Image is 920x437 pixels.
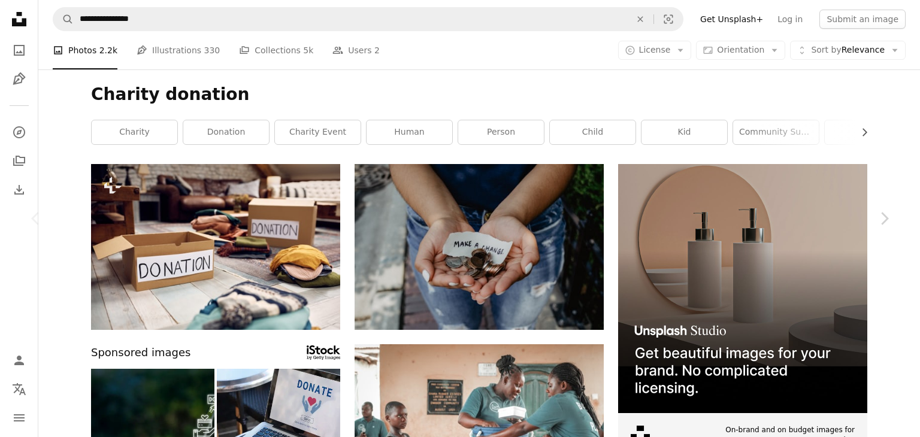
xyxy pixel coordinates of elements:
[458,120,544,144] a: person
[7,406,31,430] button: Menu
[7,348,31,372] a: Log in / Sign up
[7,120,31,144] a: Explore
[627,8,653,31] button: Clear
[550,120,635,144] a: child
[91,164,340,330] img: Boxes with wardrobe to be donated for charity.
[639,45,671,54] span: License
[693,10,770,29] a: Get Unsplash+
[811,44,885,56] span: Relevance
[303,44,313,57] span: 5k
[7,149,31,173] a: Collections
[183,120,269,144] a: donation
[367,120,452,144] a: human
[92,120,177,144] a: charity
[811,45,841,54] span: Sort by
[204,44,220,57] span: 330
[7,377,31,401] button: Language
[717,45,764,54] span: Orientation
[355,164,604,330] img: person showing both hands with make a change note and coins
[825,120,910,144] a: face
[618,41,692,60] button: License
[696,41,785,60] button: Orientation
[275,120,361,144] a: charity event
[641,120,727,144] a: kid
[332,31,380,69] a: Users 2
[7,38,31,62] a: Photos
[239,31,313,69] a: Collections 5k
[53,8,74,31] button: Search Unsplash
[733,120,819,144] a: community support
[848,161,920,276] a: Next
[91,84,867,105] h1: Charity donation
[654,8,683,31] button: Visual search
[355,421,604,432] a: a group of people standing around a table
[770,10,810,29] a: Log in
[790,41,906,60] button: Sort byRelevance
[854,120,867,144] button: scroll list to the right
[53,7,683,31] form: Find visuals sitewide
[374,44,380,57] span: 2
[91,344,190,362] span: Sponsored images
[618,164,867,413] img: file-1715714113747-b8b0561c490eimage
[137,31,220,69] a: Illustrations 330
[355,241,604,252] a: person showing both hands with make a change note and coins
[819,10,906,29] button: Submit an image
[7,67,31,91] a: Illustrations
[91,241,340,252] a: Boxes with wardrobe to be donated for charity.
